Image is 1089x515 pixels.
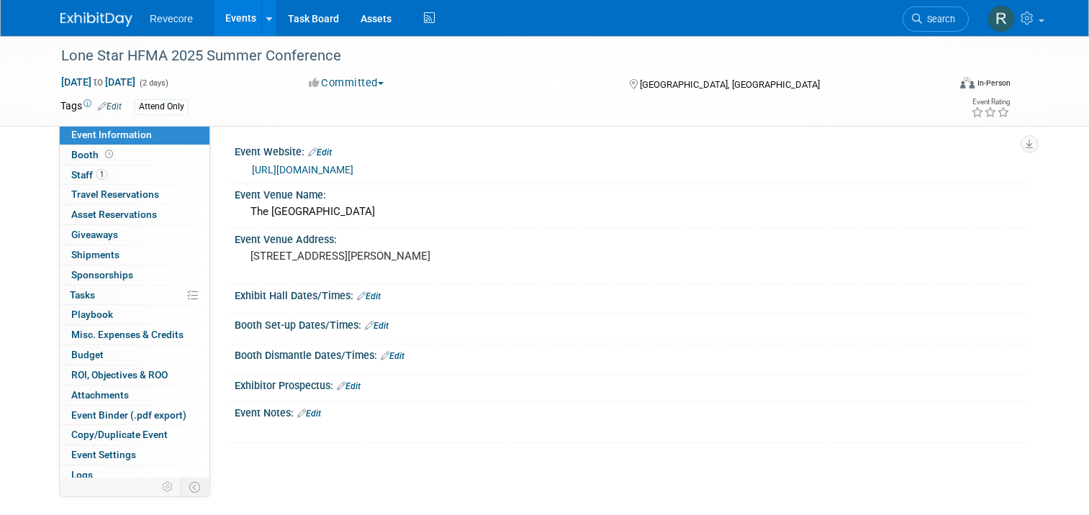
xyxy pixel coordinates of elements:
a: Event Information [60,125,209,145]
span: Search [922,14,955,24]
a: Attachments [60,386,209,405]
span: Booth [71,149,116,160]
div: Event Notes: [235,402,1029,421]
a: Giveaways [60,225,209,245]
td: Personalize Event Tab Strip [155,478,181,496]
button: Committed [304,76,389,91]
div: The [GEOGRAPHIC_DATA] [245,201,1018,223]
div: Event Venue Name: [235,184,1029,202]
td: Toggle Event Tabs [181,478,210,496]
div: Event Venue Address: [235,229,1029,247]
a: Sponsorships [60,265,209,285]
span: Logs [71,469,93,480]
span: 1 [96,169,107,180]
div: In-Person [977,78,1011,88]
span: Playbook [71,309,113,320]
a: Event Settings [60,445,209,465]
a: Edit [98,101,122,111]
a: Budget [60,345,209,365]
span: Booth not reserved yet [102,149,116,160]
span: Attachments [71,389,129,401]
span: Tasks [70,289,95,301]
a: [URL][DOMAIN_NAME] [252,164,353,176]
a: Edit [357,291,381,301]
td: Tags [60,99,122,115]
a: Logs [60,465,209,485]
a: Booth [60,145,209,165]
img: Format-Inperson.png [960,77,975,88]
a: Travel Reservations [60,185,209,204]
a: Search [903,6,969,32]
span: Asset Reservations [71,209,157,220]
div: Event Rating [971,99,1010,106]
span: [GEOGRAPHIC_DATA], [GEOGRAPHIC_DATA] [640,79,820,90]
span: Copy/Duplicate Event [71,429,168,440]
span: Event Binder (.pdf export) [71,409,186,421]
span: Event Information [71,129,152,140]
a: Edit [381,351,405,361]
a: Event Binder (.pdf export) [60,406,209,425]
span: ROI, Objectives & ROO [71,369,168,380]
a: Shipments [60,245,209,265]
div: Event Website: [235,141,1029,160]
div: Event Format [870,75,1011,96]
a: Tasks [60,286,209,305]
span: Misc. Expenses & Credits [71,329,184,340]
span: Giveaways [71,229,118,240]
div: Attend Only [135,99,189,114]
span: Revecore [150,13,193,24]
span: (2 days) [138,78,168,88]
span: [DATE] [DATE] [60,76,136,88]
a: Edit [337,381,361,391]
div: Booth Set-up Dates/Times: [235,314,1029,333]
a: ROI, Objectives & ROO [60,365,209,385]
a: Copy/Duplicate Event [60,425,209,445]
a: Asset Reservations [60,205,209,224]
div: Exhibit Hall Dates/Times: [235,285,1029,304]
img: Rachael Sires [988,5,1015,32]
span: Sponsorships [71,269,133,281]
span: Travel Reservations [71,188,159,200]
a: Edit [365,321,389,331]
a: Edit [308,147,332,158]
div: Lone Star HFMA 2025 Summer Conference [56,43,930,69]
span: to [91,76,105,88]
span: Event Settings [71,449,136,460]
a: Edit [297,409,321,419]
span: Staff [71,169,107,181]
div: Booth Dismantle Dates/Times: [235,345,1029,363]
img: ExhibitDay [60,12,132,27]
pre: [STREET_ADDRESS][PERSON_NAME] [250,250,550,263]
span: Shipments [71,249,119,260]
a: Playbook [60,305,209,324]
a: Misc. Expenses & Credits [60,325,209,345]
span: Budget [71,349,104,360]
div: Exhibitor Prospectus: [235,375,1029,393]
a: Staff1 [60,165,209,185]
